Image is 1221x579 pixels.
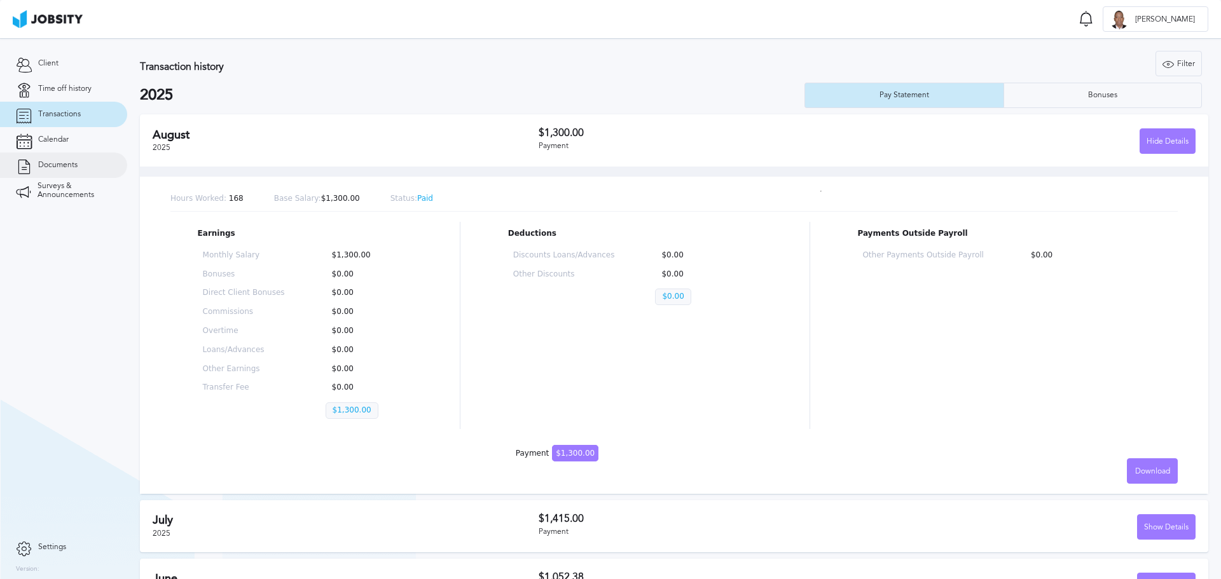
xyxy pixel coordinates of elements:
[203,308,285,317] p: Commissions
[38,110,81,119] span: Transactions
[539,127,867,139] h3: $1,300.00
[140,86,804,104] h2: 2025
[857,229,1150,238] p: Payments Outside Payroll
[326,308,408,317] p: $0.00
[1004,83,1203,108] button: Bonuses
[1127,458,1178,484] button: Download
[326,251,408,260] p: $1,300.00
[539,528,867,536] div: Payment
[390,194,433,203] p: Paid
[1103,6,1208,32] button: J[PERSON_NAME]
[539,142,867,151] div: Payment
[326,270,408,279] p: $0.00
[655,289,691,305] p: $0.00
[513,251,615,260] p: Discounts Loans/Advances
[170,194,244,203] p: 168
[38,135,69,144] span: Calendar
[1082,91,1124,100] div: Bonuses
[1140,129,1195,154] div: Hide Details
[326,402,378,419] p: $1,300.00
[140,61,721,72] h3: Transaction history
[326,327,408,336] p: $0.00
[153,128,539,142] h2: August
[38,161,78,170] span: Documents
[804,83,1004,108] button: Pay Statement
[390,194,417,203] span: Status:
[203,270,285,279] p: Bonuses
[38,85,92,93] span: Time off history
[38,543,66,552] span: Settings
[539,513,867,524] h3: $1,415.00
[1110,10,1129,29] div: J
[203,289,285,297] p: Direct Client Bonuses
[326,289,408,297] p: $0.00
[203,383,285,392] p: Transfer Fee
[326,383,408,392] p: $0.00
[16,566,39,573] label: Version:
[326,365,408,374] p: $0.00
[655,251,757,260] p: $0.00
[13,10,83,28] img: ab4bad089aa723f57921c736e9817d99.png
[508,229,762,238] p: Deductions
[655,270,757,279] p: $0.00
[170,194,226,203] span: Hours Worked:
[873,91,935,100] div: Pay Statement
[1135,467,1170,476] span: Download
[274,194,321,203] span: Base Salary:
[203,365,285,374] p: Other Earnings
[1129,15,1201,24] span: [PERSON_NAME]
[1155,51,1202,76] button: Filter
[1140,128,1196,154] button: Hide Details
[38,182,111,200] span: Surveys & Announcements
[513,270,615,279] p: Other Discounts
[326,346,408,355] p: $0.00
[38,59,59,68] span: Client
[153,529,170,538] span: 2025
[862,251,983,260] p: Other Payments Outside Payroll
[153,143,170,152] span: 2025
[203,327,285,336] p: Overtime
[203,346,285,355] p: Loans/Advances
[1137,514,1196,540] button: Show Details
[274,194,360,203] p: $1,300.00
[153,514,539,527] h2: July
[203,251,285,260] p: Monthly Salary
[1156,51,1201,77] div: Filter
[516,449,598,458] div: Payment
[1024,251,1145,260] p: $0.00
[1138,515,1195,540] div: Show Details
[198,229,413,238] p: Earnings
[552,445,598,461] span: $1,300.00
